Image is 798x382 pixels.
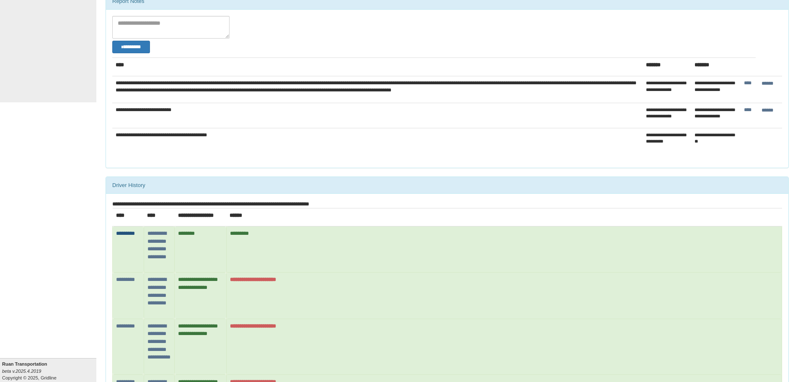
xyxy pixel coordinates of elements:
[2,361,96,381] div: Copyright © 2025, Gridline
[112,41,150,53] button: Change Filter Options
[2,369,41,374] i: beta v.2025.4.2019
[106,177,788,194] div: Driver History
[2,361,47,366] b: Ruan Transportation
